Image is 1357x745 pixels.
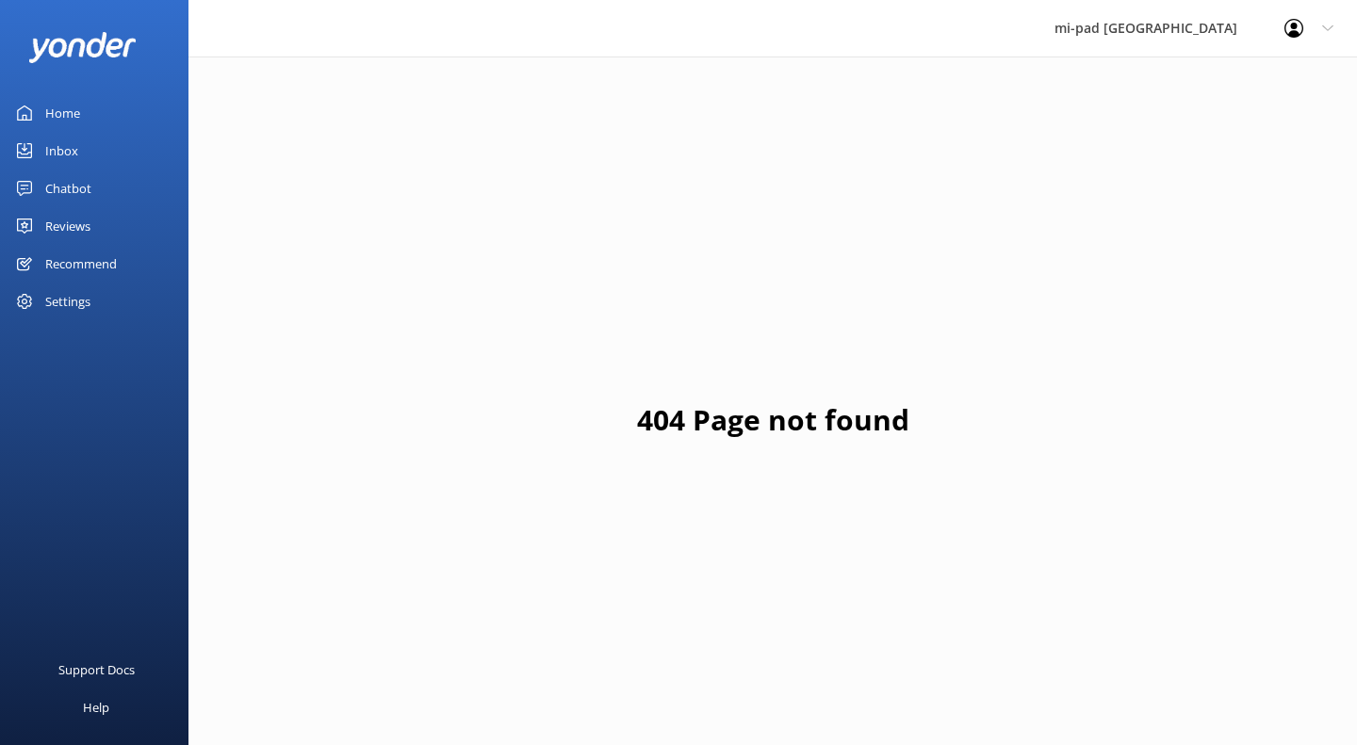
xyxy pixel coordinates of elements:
[28,32,137,63] img: yonder-white-logo.png
[637,397,909,443] h1: 404 Page not found
[83,688,109,726] div: Help
[45,207,90,245] div: Reviews
[58,651,135,688] div: Support Docs
[45,283,90,320] div: Settings
[45,132,78,170] div: Inbox
[45,170,91,207] div: Chatbot
[45,94,80,132] div: Home
[45,245,117,283] div: Recommend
